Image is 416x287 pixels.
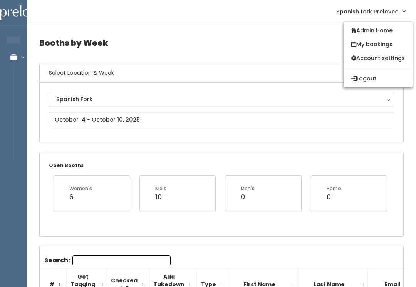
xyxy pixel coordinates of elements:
[327,185,341,192] div: Home
[344,37,413,51] a: My bookings
[155,185,166,192] div: Kid's
[344,23,413,37] a: Admin Home
[72,255,171,265] input: Search:
[241,192,255,202] div: 0
[327,192,341,202] div: 0
[39,32,404,53] h4: Booths by Week
[49,112,394,127] input: October 4 - October 10, 2025
[155,192,166,202] div: 10
[69,192,92,202] div: 6
[344,51,413,65] a: Account settings
[241,185,255,192] div: Men's
[40,63,403,83] h6: Select Location & Week
[49,162,84,169] small: Open Booths
[44,255,171,265] label: Search:
[336,7,399,16] span: Spanish fork Preloved
[69,185,92,192] div: Women's
[56,95,387,103] div: Spanish Fork
[344,72,413,85] button: Logout
[49,92,394,107] button: Spanish Fork
[329,3,413,20] a: Spanish fork Preloved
